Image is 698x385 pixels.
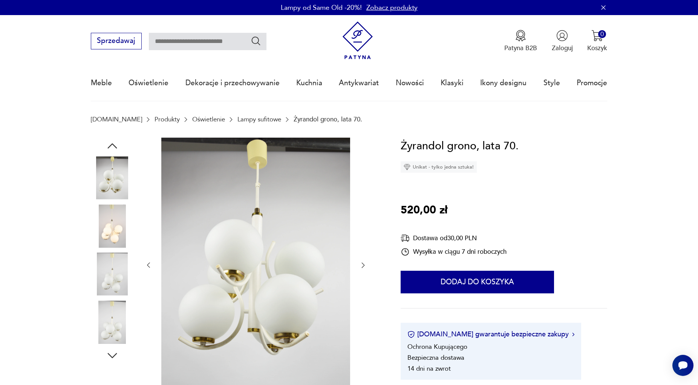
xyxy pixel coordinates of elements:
div: Unikat - tylko jedna sztuka! [401,161,477,173]
button: Sprzedawaj [91,33,142,49]
a: Promocje [577,66,607,100]
a: Sprzedawaj [91,38,142,44]
button: Patyna B2B [504,30,537,52]
img: Zdjęcie produktu Żyrandol grono, lata 70. [91,301,134,344]
img: Zdjęcie produktu Żyrandol grono, lata 70. [91,253,134,296]
div: 0 [598,30,606,38]
a: Produkty [155,116,180,123]
a: Style [543,66,560,100]
a: Oświetlenie [129,66,168,100]
button: Dodaj do koszyka [401,271,554,293]
button: Szukaj [251,35,262,46]
img: Ikona dostawy [401,233,410,243]
img: Ikona certyfikatu [407,331,415,338]
img: Ikona strzałki w prawo [572,333,574,336]
a: Antykwariat [339,66,379,100]
img: Zdjęcie produktu Żyrandol grono, lata 70. [91,204,134,247]
p: Żyrandol grono, lata 70. [294,116,362,123]
p: Lampy od Same Old -20%! [281,3,362,12]
a: Klasyki [441,66,464,100]
a: Dekoracje i przechowywanie [185,66,280,100]
a: [DOMAIN_NAME] [91,116,142,123]
a: Ikony designu [480,66,527,100]
a: Meble [91,66,112,100]
img: Zdjęcie produktu Żyrandol grono, lata 70. [91,156,134,199]
a: Oświetlenie [192,116,225,123]
p: Koszyk [587,44,607,52]
img: Ikona koszyka [591,30,603,41]
img: Ikona diamentu [404,164,410,170]
a: Nowości [396,66,424,100]
button: [DOMAIN_NAME] gwarantuje bezpieczne zakupy [407,330,574,339]
img: Ikonka użytkownika [556,30,568,41]
img: Ikona medalu [515,30,527,41]
a: Kuchnia [296,66,322,100]
li: Ochrona Kupującego [407,342,467,351]
button: 0Koszyk [587,30,607,52]
div: Wysyłka w ciągu 7 dni roboczych [401,247,507,256]
button: Zaloguj [552,30,573,52]
p: Patyna B2B [504,44,537,52]
h1: Żyrandol grono, lata 70. [401,138,519,155]
a: Zobacz produkty [366,3,418,12]
li: Bezpieczna dostawa [407,353,464,362]
img: Patyna - sklep z meblami i dekoracjami vintage [339,21,377,60]
a: Lampy sufitowe [237,116,281,123]
p: Zaloguj [552,44,573,52]
div: Dostawa od 30,00 PLN [401,233,507,243]
li: 14 dni na zwrot [407,364,451,373]
a: Ikona medaluPatyna B2B [504,30,537,52]
iframe: Smartsupp widget button [672,355,693,376]
p: 520,00 zł [401,202,447,219]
